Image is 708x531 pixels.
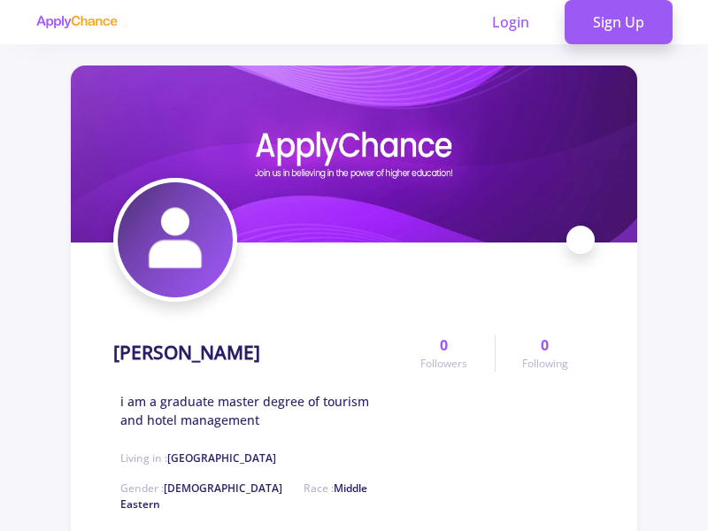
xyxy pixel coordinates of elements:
span: Living in : [120,450,276,466]
span: 0 [440,335,448,356]
img: niloofar babaeecover image [71,65,637,242]
span: 0 [541,335,549,356]
span: Gender : [120,481,282,496]
span: i am a graduate master degree of tourism and hotel management [120,392,394,429]
img: niloofar babaeeavatar [118,182,233,297]
span: Middle Eastern [120,481,367,512]
span: Following [522,356,568,372]
span: [DEMOGRAPHIC_DATA] [164,481,282,496]
a: 0Followers [394,335,494,372]
span: Race : [120,481,367,512]
img: applychance logo text only [35,15,118,29]
span: [GEOGRAPHIC_DATA] [167,450,276,466]
a: 0Following [495,335,595,372]
span: Followers [420,356,467,372]
h1: [PERSON_NAME] [113,342,260,364]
